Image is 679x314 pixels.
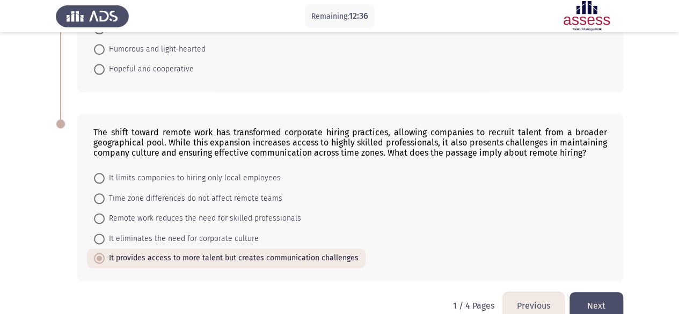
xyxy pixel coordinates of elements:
[105,232,259,245] span: It eliminates the need for corporate culture
[550,1,623,31] img: Assessment logo of ASSESS English Language Assessment (3 Module) (Ad - IB)
[93,127,607,158] div: The shift toward remote work has transformed corporate hiring practices, allowing companies to re...
[105,212,301,225] span: Remote work reduces the need for skilled professionals
[105,172,281,185] span: It limits companies to hiring only local employees
[105,63,194,76] span: Hopeful and cooperative
[349,11,368,21] span: 12:36
[453,301,494,311] p: 1 / 4 Pages
[56,1,129,31] img: Assess Talent Management logo
[105,252,359,265] span: It provides access to more talent but creates communication challenges
[311,10,368,23] p: Remaining:
[105,192,282,205] span: Time zone differences do not affect remote teams
[105,43,206,56] span: Humorous and light-hearted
